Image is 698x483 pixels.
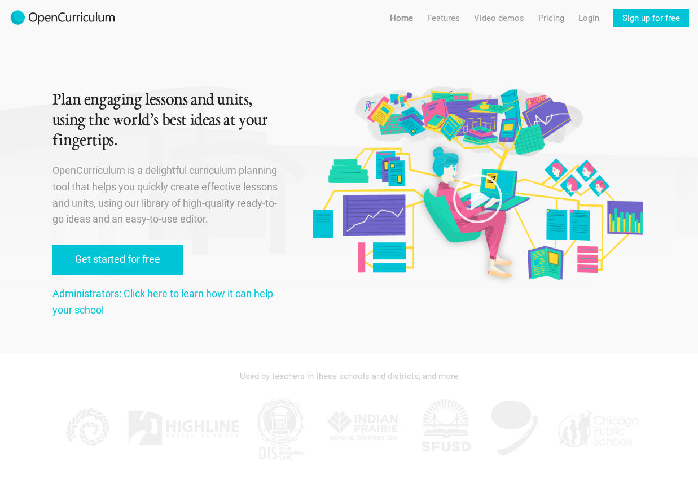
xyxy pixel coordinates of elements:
img: IPSD.jpg [321,394,406,462]
a: Login [578,9,599,27]
a: Home [390,9,413,27]
a: Administrators: Click here to learn how it can help your school [52,288,273,316]
img: DIS.jpg [252,394,309,462]
img: Highline.jpg [127,394,240,462]
img: SFUSD.jpg [418,394,474,462]
a: Get started for free [52,245,183,275]
a: Video demos [474,9,524,27]
a: Sign up for free [613,9,689,27]
img: 2017-logo-m.png [9,9,116,27]
div: Used by teachers in these schools and districts, and more [52,364,646,389]
a: Features [427,9,460,27]
a: Pricing [538,9,564,27]
p: OpenCurriculum is a delightful curriculum planning tool that helps you quickly create effective l... [52,163,286,228]
img: KPPCS.jpg [58,394,115,462]
img: CPS.jpg [555,394,640,462]
h1: Plan engaging lessons and units, using the world’s best ideas at your fingertips. [52,90,286,151]
img: AGK.jpg [486,394,543,462]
